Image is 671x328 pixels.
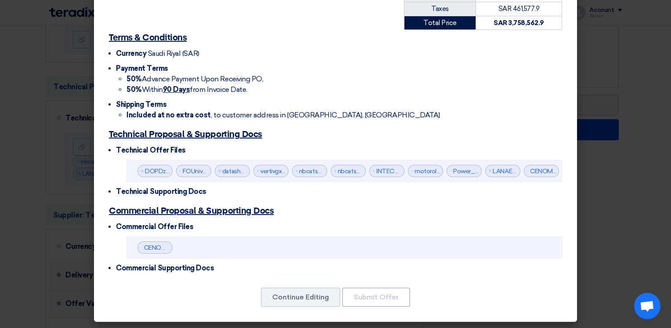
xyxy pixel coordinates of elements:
[163,85,190,94] u: 90 Days
[116,100,166,109] span: Shipping Terms
[338,168,463,175] a: nbcatserdatasheetcteen_1755517801826.pdf
[493,168,572,175] a: LANAEN_1755517821425.pdf
[126,111,211,119] strong: Included at no extra cost
[342,288,410,307] button: Submit Offer
[116,187,206,196] span: Technical Supporting Docs
[109,130,262,139] u: Technical Proposal & Supporting Docs
[376,168,494,175] a: INTEC_profile_comp_1755517803923.pdf
[126,75,263,83] span: Advance Payment Upon Receiving PO,
[261,288,340,307] button: Continue Editing
[109,207,274,215] u: Commercial Proposal & Supporting Docs
[144,244,389,251] a: CENOMI_IP_CCTV_System_upgrade_Makkah_MallINJAZ_OFFER_1755517875998.pdf
[109,33,187,42] u: Terms & Conditions
[453,168,610,175] a: Power_Quality_Product_Catalogue_1755517805725.pdf
[116,264,214,272] span: Commercial Supporting Docs
[126,85,142,94] strong: 50%
[116,146,186,154] span: Technical Offer Files
[126,110,562,120] li: , to customer address in [GEOGRAPHIC_DATA], [GEOGRAPHIC_DATA]
[498,5,540,13] span: SAR 461,577.9
[404,16,476,30] td: Total Price
[299,168,424,175] a: nbcatserdatasheetcteen_1755517801226.pdf
[222,168,312,175] a: datasheetc_1755517795069.pdf
[116,49,146,58] span: Currency
[126,85,247,94] span: Within from Invoice Date.
[126,75,142,83] strong: 50%
[116,64,168,73] span: Payment Terms
[148,49,199,58] span: Saudi Riyal (SAR)
[415,168,591,175] a: motorolamobileandfixedvideocatalogenrev_1755517804525.pdf
[634,293,660,319] a: Open chat
[183,168,377,175] a: FOUniversalZGGFRUDQZNBHSTEPPRODUCTEN_1755517791088.pdf
[494,19,544,27] strong: SAR 3,758,562.9
[404,2,476,16] td: Taxes
[116,222,193,231] span: Commercial Offer Files
[260,168,374,175] a: vertivgxtbrochureen_1755517800425.pdf
[145,168,233,175] a: DOPDzvua_1755517790272.pdf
